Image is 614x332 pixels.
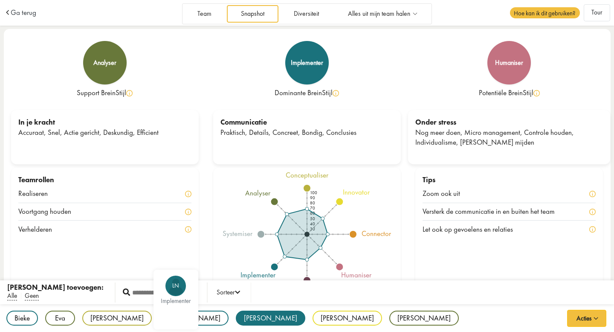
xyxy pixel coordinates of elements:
[423,189,471,199] div: Zoom ook uit
[343,187,370,197] tspan: innovator
[584,4,610,21] button: Tour
[7,282,104,293] div: [PERSON_NAME] toevoegen:
[423,224,524,235] div: Let ook op gevoelens en relaties
[510,7,580,18] span: Hoe kan ik dit gebruiken?
[18,175,191,185] div: Teamrollen
[245,188,271,198] tspan: analyser
[6,311,38,326] div: Bieke
[240,270,276,280] tspan: implementer
[415,88,603,98] div: Potentiële BreinStijl
[236,311,305,326] div: [PERSON_NAME]
[18,224,63,235] div: Verhelderen
[126,90,133,96] img: info-yellow.svg
[217,288,240,298] div: Sorteer
[334,5,431,23] a: Alles uit mijn team halen
[185,226,191,233] img: info-yellow.svg
[589,226,596,233] img: info-yellow.svg
[567,310,606,327] button: Acties
[341,270,372,280] tspan: humaniser
[7,291,17,300] span: Alle
[223,229,253,238] tspan: systemiser
[165,282,186,289] span: LN
[589,209,596,215] img: info-yellow.svg
[45,311,75,326] div: Eva
[567,309,607,327] button: Acties
[362,229,392,238] tspan: connector
[310,190,317,195] text: 100
[589,191,596,197] img: info-yellow.svg
[423,175,596,185] div: Tips
[415,117,603,128] div: Onder stress
[184,5,226,23] a: Team
[389,311,459,326] div: [PERSON_NAME]
[286,170,329,180] tspan: conceptualiser
[25,291,39,300] span: Geen
[495,59,523,66] div: humaniser
[310,205,315,211] text: 70
[423,207,566,217] div: Versterk de communicatie in en buiten het team
[333,90,339,96] img: info-yellow.svg
[348,10,410,17] span: Alles uit mijn team halen
[313,311,382,326] div: [PERSON_NAME]
[18,128,191,138] div: Accuraat, Snel, Actie gericht, Deskundig, Efficient
[158,298,194,304] div: implementer
[533,90,540,96] img: info-yellow.svg
[415,128,603,148] div: Nog meer doen, Micro management, Controle houden, Individualisme, [PERSON_NAME] mijden
[213,88,401,98] div: Dominante BreinStijl
[11,88,199,98] div: Support BreinStijl
[310,211,315,216] text: 60
[18,117,191,128] div: In je kracht
[280,5,333,23] a: Diversiteit
[185,209,191,215] img: info-yellow.svg
[310,195,315,201] text: 90
[93,59,116,66] div: analyser
[18,207,82,217] div: Voortgang houden
[11,9,36,16] a: Ga terug
[310,200,315,206] text: 80
[185,191,191,197] img: info-yellow.svg
[220,128,394,138] div: Praktisch, Details, Concreet, Bondig, Conclusies
[18,189,59,199] div: Realiseren
[82,311,152,326] div: [PERSON_NAME]
[227,5,278,23] a: Snapshot
[220,117,394,128] div: Communicatie
[291,59,323,66] div: implementer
